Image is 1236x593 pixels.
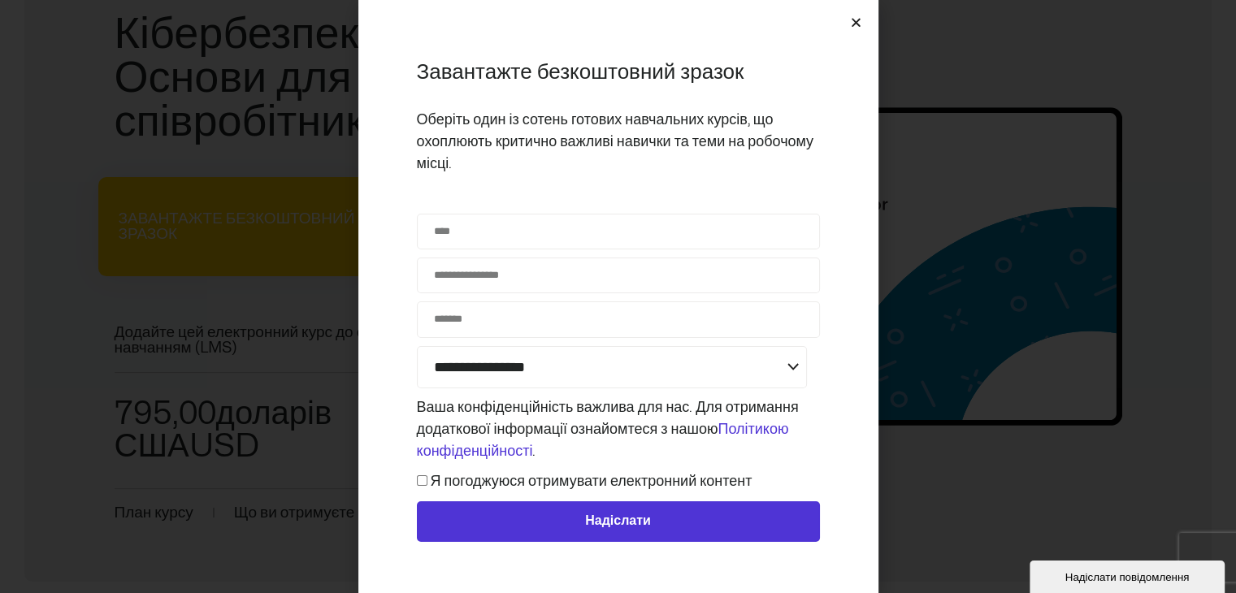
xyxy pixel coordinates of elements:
a: Закрити [850,16,862,28]
iframe: віджет чату [1030,557,1228,593]
font: Надіслати [585,514,651,527]
font: . [532,444,536,458]
font: Ваша конфіденційність важлива для нас. Для отримання додаткової інформації ознайомтеся з нашою [417,400,799,436]
font: Я погоджуюся отримувати електронний контент [431,474,752,488]
button: Надіслати [417,501,820,542]
font: Оберіть один із сотень готових навчальних курсів, що охоплюють критично важливі навички та теми н... [417,113,813,171]
font: Завантажте безкоштовний зразок [417,62,744,82]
